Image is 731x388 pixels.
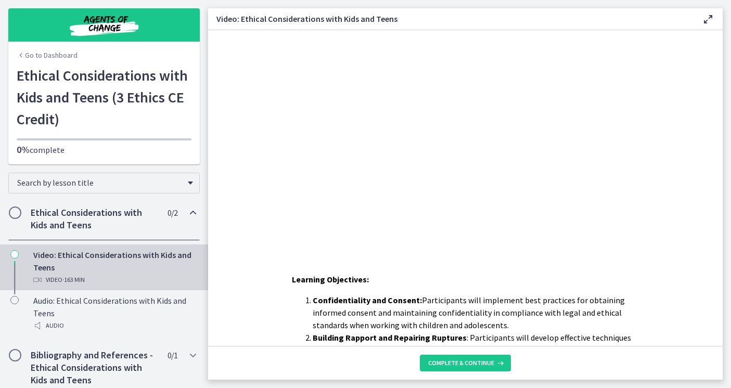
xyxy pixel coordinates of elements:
button: Complete & continue [420,355,511,371]
span: Complete & continue [428,359,494,367]
span: Search by lesson title [17,177,183,188]
strong: Building Rapport and Repairing Ruptures [313,332,467,343]
span: · 163 min [62,274,85,286]
p: complete [17,144,191,156]
strong: Confidentiality and Consent: [313,295,422,305]
div: Video [33,274,196,286]
div: Audio: Ethical Considerations with Kids and Teens [33,294,196,332]
span: : Participants will develop effective techniques to establish and maintain trust with child and a... [313,332,631,368]
a: Go to Dashboard [17,50,78,60]
h1: Ethical Considerations with Kids and Teens (3 Ethics CE Credit) [17,64,191,130]
h2: Ethical Considerations with Kids and Teens [31,206,158,231]
span: Learning Objectives: [292,274,369,284]
div: Audio [33,319,196,332]
h2: Bibliography and References - Ethical Considerations with Kids and Teens [31,349,158,386]
iframe: Video Lesson [208,30,723,249]
div: Search by lesson title [8,173,200,193]
span: Participants will implement best practices for obtaining informed consent and maintaining confide... [313,295,625,330]
div: Video: Ethical Considerations with Kids and Teens [33,249,196,286]
img: Agents of Change [42,12,166,37]
span: 0% [17,144,30,156]
span: 0 / 1 [168,349,177,361]
span: 0 / 2 [168,206,177,219]
h3: Video: Ethical Considerations with Kids and Teens [216,12,685,25]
